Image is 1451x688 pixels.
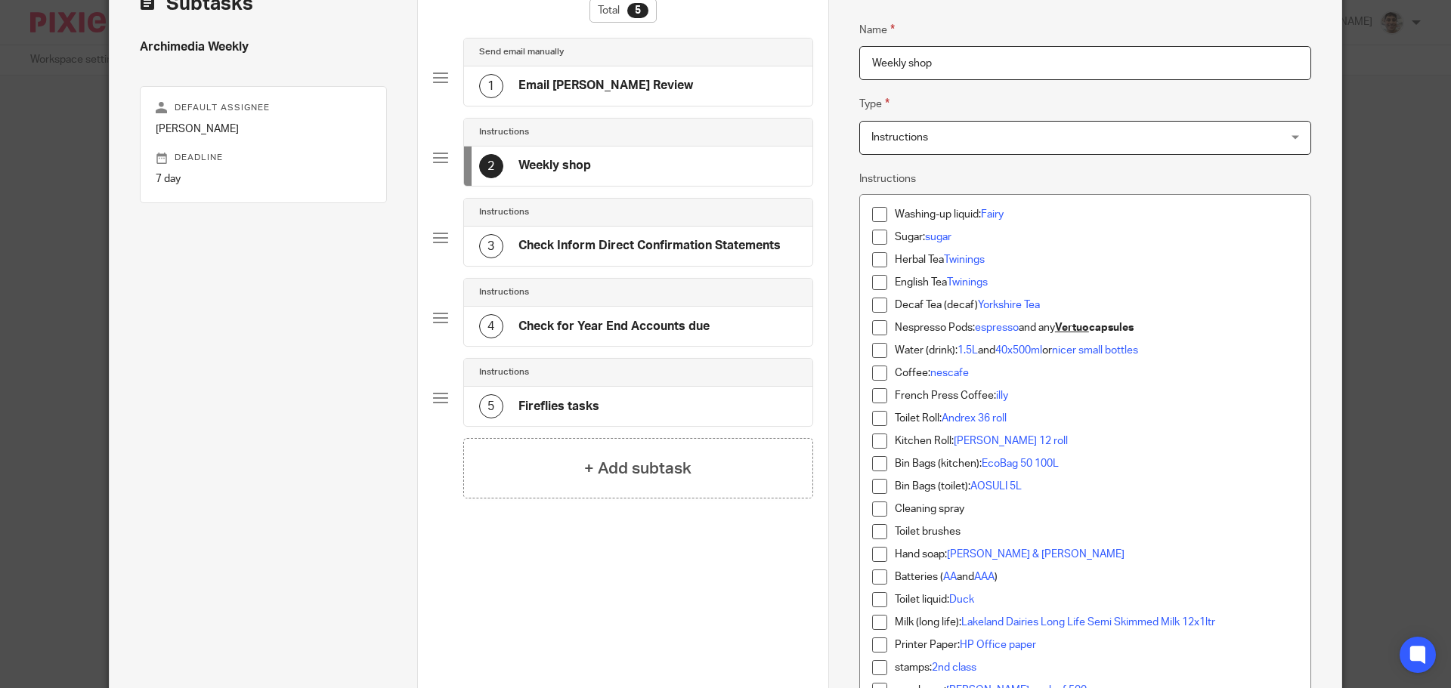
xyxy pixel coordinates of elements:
p: Printer Paper: [895,637,1298,653]
p: Toilet brushes [895,524,1298,539]
p: French Press Coffee: [895,388,1298,403]
h4: Archimedia Weekly [140,39,387,55]
div: 5 [627,3,648,18]
p: 7 day [156,171,371,187]
p: Decaf Tea (decaf) [895,298,1298,313]
h4: Weekly shop [518,158,591,174]
p: Batteries ( and ) [895,569,1298,585]
p: Bin Bags (toilet): [895,479,1298,494]
a: AA [943,572,957,582]
a: AAA [974,572,995,582]
u: Vertuo [1055,322,1089,333]
a: HP Office paper [960,640,1036,650]
p: Washing-up liquid: [895,207,1298,222]
div: 2 [479,154,503,178]
a: 2nd class [932,662,976,673]
h4: + Add subtask [584,457,691,480]
h4: Instructions [479,206,529,218]
a: Twinings [944,255,985,265]
div: 4 [479,314,503,338]
a: AOSULI 5L [970,481,1022,492]
label: Instructions [859,171,916,187]
h4: Fireflies tasks [518,399,599,415]
a: 40x500ml [995,345,1042,356]
p: Milk (long life): [895,615,1298,630]
label: Name [859,21,895,39]
p: Nespresso Pods: and any [895,320,1298,335]
div: 3 [479,234,503,258]
a: nicer small bottles [1052,345,1138,356]
h4: Check Inform Direct Confirmation Statements [518,238,781,254]
p: Default assignee [156,102,371,114]
a: Andrex 36 roll [942,413,1007,424]
a: nescafe [930,368,969,378]
p: Water (drink): and or [895,343,1298,358]
p: [PERSON_NAME] [156,122,371,137]
a: Fairy [981,209,1004,220]
a: [PERSON_NAME] 12 roll [954,436,1068,446]
a: sugar [925,232,951,242]
a: EcoBag 50 100L [982,458,1059,469]
p: Toilet Roll: [895,411,1298,426]
p: Coffee: [895,366,1298,381]
p: Deadline [156,152,371,164]
h4: Send email manually [479,46,564,58]
h4: Email [PERSON_NAME] Review [518,78,693,94]
a: illy [996,390,1008,401]
label: Type [859,95,889,113]
p: Toilet liquid: [895,592,1298,607]
p: Hand soap: [895,547,1298,562]
h4: Instructions [479,366,529,378]
strong: capsules [1055,322,1134,333]
a: 1.5L [958,345,978,356]
div: 1 [479,74,503,98]
a: Duck [949,594,974,605]
p: Sugar: [895,230,1298,245]
a: Twinings [947,277,988,288]
p: stamps: [895,660,1298,675]
a: Lakeland Dairies Long Life Semi Skimmed Milk 12x1ltr [961,617,1215,628]
h4: Check for Year End Accounts due [518,319,710,335]
p: Herbal Tea [895,252,1298,267]
p: Cleaning spray [895,501,1298,517]
p: Kitchen Roll: [895,433,1298,449]
span: Instructions [871,132,928,143]
div: 5 [479,394,503,418]
h4: Instructions [479,126,529,138]
a: [PERSON_NAME] & [PERSON_NAME] [947,549,1125,560]
p: Bin Bags (kitchen): [895,456,1298,471]
p: English Tea [895,275,1298,290]
h4: Instructions [479,286,529,298]
a: espresso [975,322,1019,333]
a: Yorkshire Tea [978,300,1040,310]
